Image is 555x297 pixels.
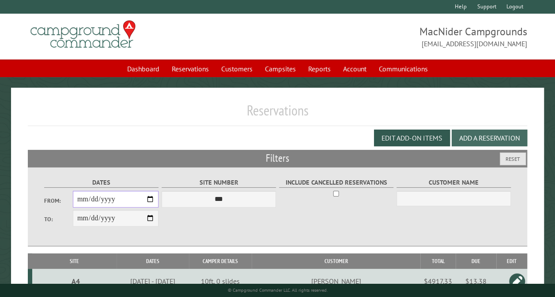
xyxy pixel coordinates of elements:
[28,17,138,52] img: Campground Commander
[28,102,527,126] h1: Reservations
[189,269,252,293] td: 10ft, 0 slides
[44,215,73,223] label: To:
[374,130,450,146] button: Edit Add-on Items
[44,178,159,188] label: Dates
[162,178,276,188] label: Site Number
[44,197,73,205] label: From:
[189,253,252,269] th: Camper Details
[252,269,420,293] td: [PERSON_NAME]
[260,60,301,77] a: Campsites
[396,178,511,188] label: Customer Name
[32,253,117,269] th: Site
[117,253,189,269] th: Dates
[374,60,433,77] a: Communications
[303,60,336,77] a: Reports
[420,253,456,269] th: Total
[456,269,496,293] td: $13.38
[500,152,526,165] button: Reset
[122,60,165,77] a: Dashboard
[252,253,420,269] th: Customer
[118,277,188,286] div: [DATE] - [DATE]
[338,60,372,77] a: Account
[36,277,115,286] div: A4
[420,269,456,293] td: $4917.33
[166,60,214,77] a: Reservations
[28,150,527,167] h2: Filters
[228,287,328,293] small: © Campground Commander LLC. All rights reserved.
[216,60,258,77] a: Customers
[278,24,528,49] span: MacNider Campgrounds [EMAIL_ADDRESS][DOMAIN_NAME]
[279,178,393,188] label: Include Cancelled Reservations
[456,253,496,269] th: Due
[496,253,527,269] th: Edit
[452,130,527,146] button: Add a Reservation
